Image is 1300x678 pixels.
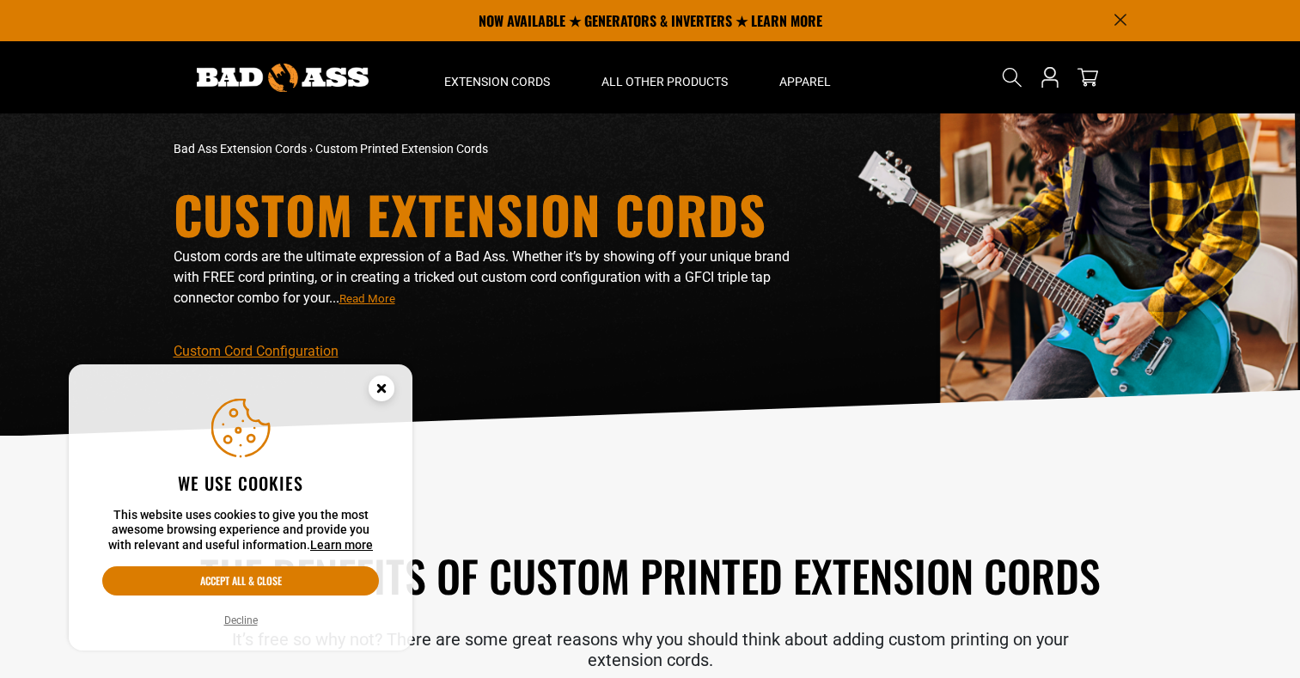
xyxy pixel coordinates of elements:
[779,74,831,89] span: Apparel
[310,538,373,552] a: Learn more
[576,41,754,113] summary: All Other Products
[174,140,801,158] nav: breadcrumbs
[69,364,412,651] aside: Cookie Consent
[102,508,379,553] p: This website uses cookies to give you the most awesome browsing experience and provide you with r...
[219,612,263,629] button: Decline
[174,142,307,156] a: Bad Ass Extension Cords
[754,41,857,113] summary: Apparel
[315,142,488,156] span: Custom Printed Extension Cords
[444,74,550,89] span: Extension Cords
[309,142,313,156] span: ›
[174,547,1127,603] h2: The Benefits of Custom Printed Extension Cords
[418,41,576,113] summary: Extension Cords
[174,247,801,308] p: Custom cords are the ultimate expression of a Bad Ass. Whether it’s by showing off your unique br...
[174,629,1127,670] p: It’s free so why not? There are some great reasons why you should think about adding custom print...
[102,472,379,494] h2: We use cookies
[174,343,339,359] a: Custom Cord Configuration
[998,64,1026,91] summary: Search
[174,188,801,240] h1: Custom Extension Cords
[102,566,379,596] button: Accept all & close
[197,64,369,92] img: Bad Ass Extension Cords
[339,292,395,305] span: Read More
[601,74,728,89] span: All Other Products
